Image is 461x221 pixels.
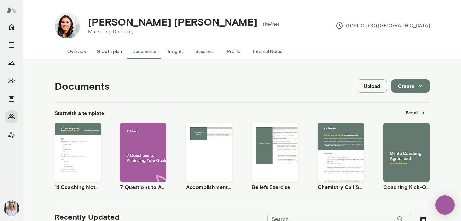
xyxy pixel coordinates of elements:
img: Leigh Anna Sodac [55,13,80,38]
h6: 7 Questions to Achieving Your Goals [120,183,166,191]
button: Sessions [5,38,18,51]
button: Create [391,79,430,93]
button: Internal Notes [248,44,288,59]
h4: Documents [55,80,110,92]
h6: she/her [262,21,279,27]
button: Insights [5,74,18,87]
h6: 1:1 Coaching Notes [55,183,101,191]
button: Sessions [190,44,219,59]
h6: Accomplishment Tracker [186,183,232,191]
button: See all [402,108,430,118]
h6: Chemistry Call Self-Assessment [Coaches only] [318,183,364,191]
button: Growth plan [92,44,127,59]
button: Profile [219,44,248,59]
button: Documents [5,92,18,105]
button: Client app [5,128,18,141]
button: Growth Plan [5,56,18,69]
button: Overview [62,44,92,59]
p: Marketing Director, [88,28,274,36]
h6: Beliefs Exercise [252,183,298,191]
button: Documents [127,44,161,59]
img: Mento [6,4,17,16]
button: Insights [161,44,190,59]
h4: [PERSON_NAME] [PERSON_NAME] [88,16,257,28]
h6: Start with a template [55,109,104,117]
button: Home [5,21,18,33]
button: Members [5,110,18,123]
button: Upload [357,79,387,93]
h6: Coaching Kick-Off | Coaching Agreement [383,183,430,191]
p: (GMT-05:00) [GEOGRAPHIC_DATA] [336,22,430,30]
img: Jennifer Palazzo [4,200,19,216]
